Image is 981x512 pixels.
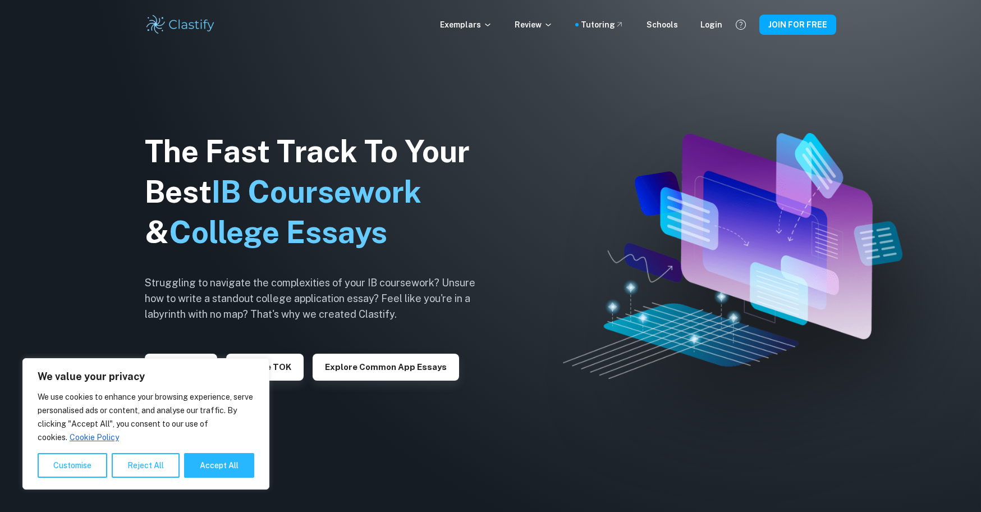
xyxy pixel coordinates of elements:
button: Explore IAs [145,354,217,381]
a: Explore Common App essays [313,361,459,372]
span: College Essays [169,214,387,250]
img: Clastify hero [563,133,903,379]
p: We value your privacy [38,370,254,383]
h1: The Fast Track To Your Best & [145,131,493,253]
span: IB Coursework [212,174,421,209]
button: Accept All [184,453,254,478]
p: We use cookies to enhance your browsing experience, serve personalised ads or content, and analys... [38,390,254,444]
button: JOIN FOR FREE [759,15,836,35]
a: Schools [647,19,678,31]
div: We value your privacy [22,358,269,490]
a: Cookie Policy [69,432,120,442]
p: Review [515,19,553,31]
p: Exemplars [440,19,492,31]
button: Customise [38,453,107,478]
button: Explore TOK [226,354,304,381]
a: Login [700,19,722,31]
h6: Struggling to navigate the complexities of your IB coursework? Unsure how to write a standout col... [145,275,493,322]
button: Help and Feedback [731,15,750,34]
button: Reject All [112,453,180,478]
img: Clastify logo [145,13,216,36]
button: Explore Common App essays [313,354,459,381]
a: Tutoring [581,19,624,31]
